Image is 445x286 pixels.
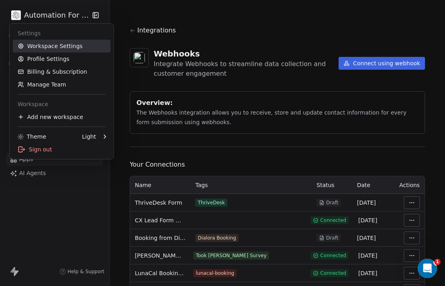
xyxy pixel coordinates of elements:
span: Help & Support [68,268,104,275]
div: Sign out [13,143,110,156]
span: Connected [320,270,346,276]
span: ThriveDesk Form [135,199,182,207]
a: Billing & Subscription [13,65,110,78]
div: Light [82,133,96,141]
div: Settings [13,27,110,40]
span: Tools [6,141,25,153]
span: Your Connections [130,160,425,169]
div: ThriveDesk [198,199,225,206]
button: Connect using webhook [339,57,425,70]
span: Name [135,182,151,188]
div: Took [PERSON_NAME] Survey [196,252,267,259]
span: [DATE] [357,199,376,206]
span: Draft [326,199,338,206]
div: Add new workspace [13,111,110,123]
span: [PERSON_NAME] Form Data [135,252,184,260]
img: black.png [11,10,21,20]
img: webhooks.svg [134,52,145,63]
span: [DATE] [358,270,377,276]
div: Dialora Booking [198,235,236,241]
iframe: Intercom live chat [418,259,437,278]
div: Workspace [13,98,110,111]
span: Connected [320,217,346,224]
span: Integrations [137,26,176,35]
span: Automation For Agencies [24,10,90,20]
span: Tags [195,182,208,188]
span: Apps [19,155,33,163]
span: The Webhooks integration allows you to receive, store and update contact information for every fo... [136,109,407,125]
span: Draft [326,235,338,241]
span: [DATE] [357,235,376,241]
span: LunaCal Booking Contact to SwipeOne [135,269,184,277]
span: Booking from Dialora [135,234,186,242]
span: Actions [399,182,420,188]
span: CX Lead Form Data to SwipeOne [135,216,184,224]
span: Connected [320,252,346,259]
span: [DATE] [358,217,377,224]
span: AI Agents [19,169,46,177]
span: Status [317,182,335,188]
span: Sales [6,99,26,111]
a: Manage Team [13,78,110,91]
a: Workspace Settings [13,40,110,52]
div: lunacal-booking [196,270,234,276]
span: [DATE] [358,252,377,259]
div: Theme [18,133,46,141]
div: Webhooks [154,48,339,59]
a: Profile Settings [13,52,110,65]
span: 1 [434,259,441,265]
span: Contacts [5,30,35,42]
span: Marketing [5,58,38,70]
span: Date [357,182,370,188]
div: Overview: [136,98,418,108]
div: Integrate Webhooks to streamline data collection and customer engagement [154,59,339,79]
